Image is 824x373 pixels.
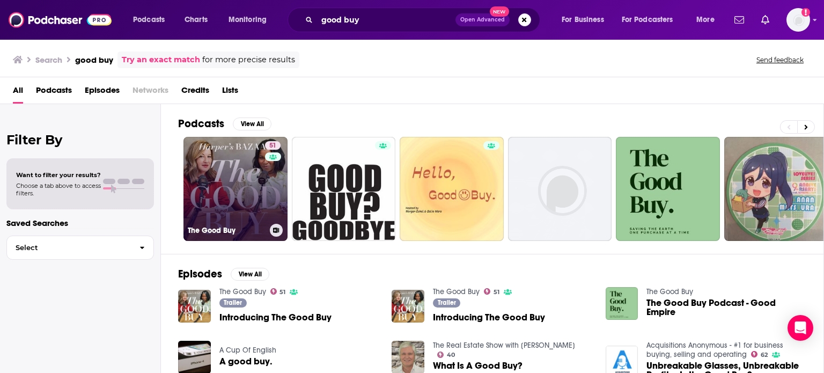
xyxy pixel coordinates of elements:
[122,54,200,66] a: Try an exact match
[757,11,774,29] a: Show notifications dropdown
[133,12,165,27] span: Podcasts
[6,218,154,228] p: Saved Searches
[270,288,286,295] a: 51
[562,12,604,27] span: For Business
[786,8,810,32] button: Show profile menu
[178,11,214,28] a: Charts
[183,137,288,241] a: 51The Good Buy
[219,357,273,366] a: A good buy.
[219,346,276,355] a: A Cup Of English
[753,55,807,64] button: Send feedback
[801,8,810,17] svg: Add a profile image
[447,353,455,357] span: 40
[761,353,768,357] span: 62
[178,290,211,323] img: Introducing The Good Buy
[392,290,424,323] img: Introducing The Good Buy
[178,117,224,130] h2: Podcasts
[219,287,266,296] a: The Good Buy
[622,12,673,27] span: For Podcasters
[317,11,455,28] input: Search podcasts, credits, & more...
[646,298,806,317] a: The Good Buy Podcast - Good Empire
[460,17,505,23] span: Open Advanced
[433,341,575,350] a: The Real Estate Show with Rick Willis
[85,82,120,104] a: Episodes
[646,341,783,359] a: Acquisitions Anonymous - #1 for business buying, selling and operating
[231,268,269,281] button: View All
[36,82,72,104] a: Podcasts
[133,82,168,104] span: Networks
[75,55,113,65] h3: good buy
[437,352,455,358] a: 40
[298,8,550,32] div: Search podcasts, credits, & more...
[455,13,510,26] button: Open AdvancedNew
[185,12,208,27] span: Charts
[484,288,499,295] a: 51
[181,82,209,104] a: Credits
[16,171,101,179] span: Want to filter your results?
[433,361,523,370] a: What Is A Good Buy?
[615,11,689,28] button: open menu
[229,12,267,27] span: Monitoring
[490,6,509,17] span: New
[222,82,238,104] a: Lists
[178,117,271,130] a: PodcastsView All
[730,11,748,29] a: Show notifications dropdown
[786,8,810,32] img: User Profile
[689,11,728,28] button: open menu
[188,226,266,235] h3: The Good Buy
[269,141,276,151] span: 51
[221,11,281,28] button: open menu
[219,313,332,322] a: Introducing The Good Buy
[202,54,295,66] span: for more precise results
[13,82,23,104] a: All
[9,10,112,30] img: Podchaser - Follow, Share and Rate Podcasts
[178,267,269,281] a: EpisodesView All
[16,182,101,197] span: Choose a tab above to access filters.
[6,236,154,260] button: Select
[279,290,285,295] span: 51
[696,12,715,27] span: More
[494,290,499,295] span: 51
[7,244,131,251] span: Select
[606,287,638,320] img: The Good Buy Podcast - Good Empire
[751,351,768,357] a: 62
[786,8,810,32] span: Logged in as kathrynwhite
[438,299,456,306] span: Trailer
[224,299,242,306] span: Trailer
[554,11,617,28] button: open menu
[6,132,154,148] h2: Filter By
[788,315,813,341] div: Open Intercom Messenger
[433,287,480,296] a: The Good Buy
[35,55,62,65] h3: Search
[178,267,222,281] h2: Episodes
[265,141,281,150] a: 51
[233,118,271,130] button: View All
[126,11,179,28] button: open menu
[646,287,693,296] a: The Good Buy
[433,313,545,322] a: Introducing The Good Buy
